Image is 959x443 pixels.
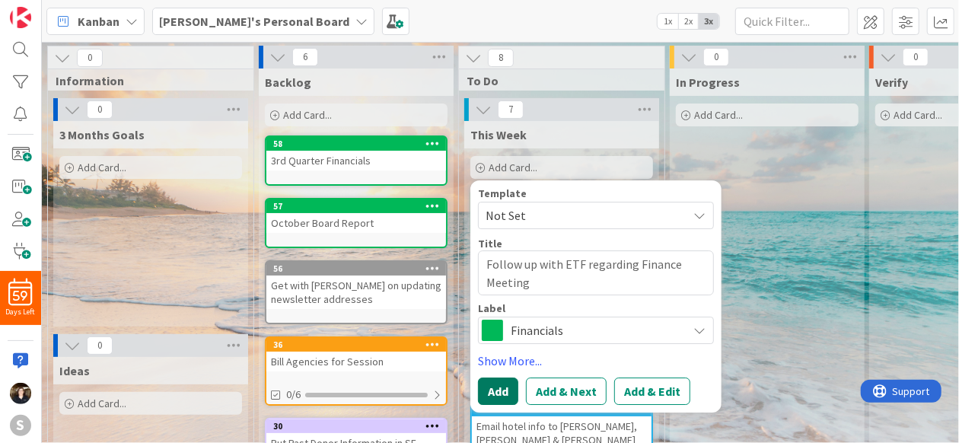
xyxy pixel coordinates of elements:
textarea: Follow up with ETF regarding Finance Meeting [478,250,714,295]
div: 57October Board Report [266,199,446,233]
span: 7 [498,100,524,119]
button: Add & Next [526,378,607,405]
b: [PERSON_NAME]'s Personal Board [159,14,349,29]
span: Backlog [265,75,311,90]
div: 36Bill Agencies for Session [266,338,446,371]
button: Add & Edit [614,378,690,405]
span: 0/6 [286,387,301,403]
span: This Week [470,127,527,142]
span: 0 [77,49,103,67]
span: Add Card... [894,108,942,122]
div: October Board Report [266,213,446,233]
img: KS [10,383,31,404]
div: S [10,415,31,436]
span: Ideas [59,363,90,378]
span: Information [56,73,234,88]
span: 1x [658,14,678,29]
div: 57 [266,199,446,213]
span: 2x [678,14,699,29]
div: Bill Agencies for Session [266,352,446,371]
span: Add Card... [78,397,126,410]
span: 3 Months Goals [59,127,145,142]
span: Add Card... [283,108,332,122]
div: 583rd Quarter Financials [266,137,446,171]
span: 8 [488,49,514,67]
div: 30 [273,421,446,432]
span: 6 [292,48,318,66]
span: Not Set [486,206,676,225]
div: 56Get with [PERSON_NAME] on updating newsletter addresses [266,262,446,309]
span: To Do [467,73,645,88]
span: Kanban [78,12,119,30]
span: Template [478,188,527,199]
span: Label [478,303,505,314]
span: Financials [511,320,680,341]
div: 3rd Quarter Financials [266,151,446,171]
span: 0 [903,48,929,66]
a: Show More... [478,352,714,370]
div: 57 [273,201,446,212]
span: 0 [87,336,113,355]
label: Title [478,237,502,250]
button: Add [478,378,518,405]
div: 36 [273,339,446,350]
div: 56 [273,263,446,274]
div: 56 [266,262,446,276]
div: 58 [273,139,446,149]
div: 58 [266,137,446,151]
span: 0 [703,48,729,66]
span: 3x [699,14,719,29]
span: In Progress [676,75,740,90]
span: Add Card... [694,108,743,122]
input: Quick Filter... [735,8,849,35]
img: Visit kanbanzone.com [10,7,31,28]
span: Add Card... [78,161,126,174]
span: Verify [875,75,908,90]
span: Support [32,2,69,21]
div: 30 [266,419,446,433]
div: 36 [266,338,446,352]
span: 0 [87,100,113,119]
div: Get with [PERSON_NAME] on updating newsletter addresses [266,276,446,309]
span: 59 [14,291,28,301]
span: Add Card... [489,161,537,174]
